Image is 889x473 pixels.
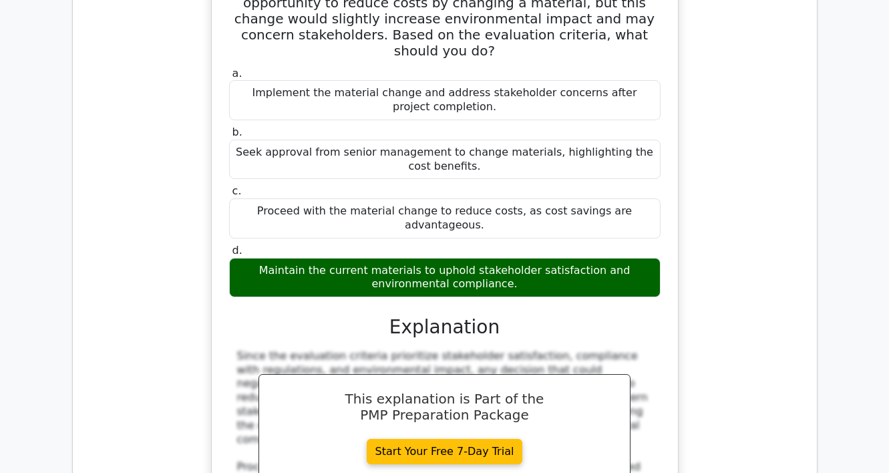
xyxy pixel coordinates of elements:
[232,244,242,257] span: d.
[229,80,661,120] div: Implement the material change and address stakeholder concerns after project completion.
[232,126,242,138] span: b.
[232,67,242,80] span: a.
[229,198,661,239] div: Proceed with the material change to reduce costs, as cost savings are advantageous.
[237,316,653,339] h3: Explanation
[229,140,661,180] div: Seek approval from senior management to change materials, highlighting the cost benefits.
[232,184,242,197] span: c.
[229,258,661,298] div: Maintain the current materials to uphold stakeholder satisfaction and environmental compliance.
[367,439,523,464] a: Start Your Free 7-Day Trial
